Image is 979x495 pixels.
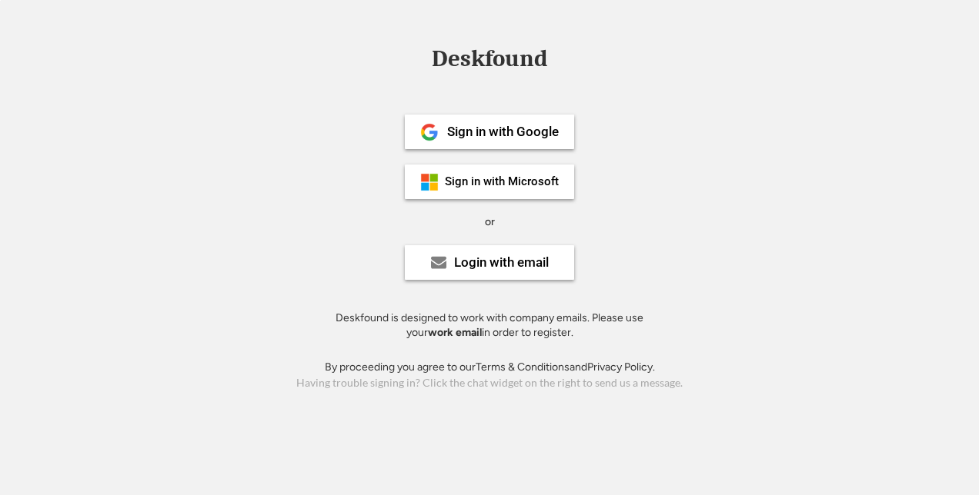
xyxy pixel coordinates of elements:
div: Sign in with Google [447,125,559,138]
a: Terms & Conditions [476,360,570,374]
div: Deskfound [424,47,555,71]
div: Deskfound is designed to work with company emails. Please use your in order to register. [316,311,663,341]
div: Sign in with Microsoft [445,176,559,188]
div: Login with email [454,256,549,269]
div: By proceeding you agree to our and [325,360,655,375]
img: 1024px-Google__G__Logo.svg.png [420,123,439,141]
img: ms-symbollockup_mssymbol_19.png [420,173,439,191]
a: Privacy Policy. [587,360,655,374]
div: or [485,214,495,230]
strong: work email [428,326,482,339]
